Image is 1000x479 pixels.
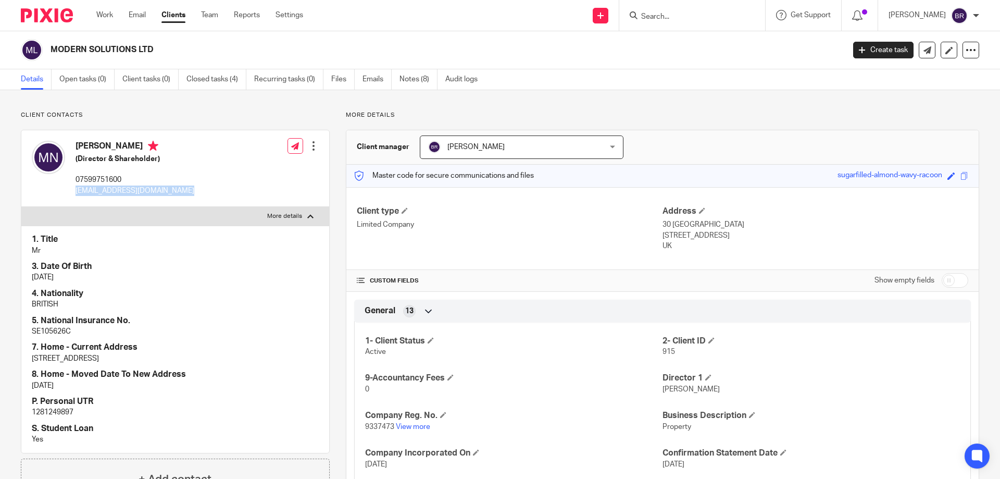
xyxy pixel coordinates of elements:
[662,206,968,217] h4: Address
[32,369,319,380] h4: 8. Home - Moved Date To New Address
[32,245,319,256] p: Mr
[640,13,734,22] input: Search
[362,69,392,90] a: Emails
[357,277,662,285] h4: CUSTOM FIELDS
[365,348,386,355] span: Active
[951,7,968,24] img: svg%3E
[201,10,218,20] a: Team
[357,142,409,152] h3: Client manager
[889,10,946,20] p: [PERSON_NAME]
[76,154,194,164] h5: (Director & Shareholder)
[254,69,323,90] a: Recurring tasks (0)
[346,111,979,119] p: More details
[662,386,720,393] span: [PERSON_NAME]
[276,10,303,20] a: Settings
[21,69,52,90] a: Details
[76,175,194,185] p: 07599751600
[405,306,414,316] span: 13
[32,141,65,174] img: svg%3E
[853,42,914,58] a: Create task
[76,141,194,154] h4: [PERSON_NAME]
[662,461,684,468] span: [DATE]
[32,234,319,245] h4: 1. Title
[186,69,246,90] a: Closed tasks (4)
[59,69,115,90] a: Open tasks (0)
[32,315,319,326] h4: 5. National Insurance No.
[365,305,395,316] span: General
[21,8,73,22] img: Pixie
[122,69,179,90] a: Client tasks (0)
[32,423,319,434] h4: S. Student Loan
[96,10,113,20] a: Work
[662,219,968,230] p: 30 [GEOGRAPHIC_DATA]
[32,272,319,283] p: [DATE]
[365,336,662,347] h4: 1- Client Status
[357,219,662,230] p: Limited Company
[365,386,369,393] span: 0
[21,39,43,61] img: svg%3E
[874,275,934,286] label: Show empty fields
[32,407,319,417] p: 1281249897
[357,206,662,217] h4: Client type
[76,186,194,196] p: [EMAIL_ADDRESS][DOMAIN_NAME]
[21,111,330,119] p: Client contacts
[838,170,942,182] div: sugarfilled-almond-wavy-racoon
[32,380,319,391] p: [DATE]
[662,410,960,421] h4: Business Description
[354,170,534,181] p: Master code for secure communications and files
[662,241,968,251] p: UK
[32,342,319,353] h4: 7. Home - Current Address
[662,448,960,459] h4: Confirmation Statement Date
[365,423,394,431] span: 9337473
[32,353,319,364] p: [STREET_ADDRESS]
[791,11,831,19] span: Get Support
[662,230,968,241] p: [STREET_ADDRESS]
[129,10,146,20] a: Email
[32,396,319,407] h4: P. Personal UTR
[32,434,319,445] p: Yes
[32,288,319,299] h4: 4. Nationality
[267,212,302,220] p: More details
[148,141,158,151] i: Primary
[445,69,485,90] a: Audit logs
[662,336,960,347] h4: 2- Client ID
[161,10,185,20] a: Clients
[662,373,960,384] h4: Director 1
[365,461,387,468] span: [DATE]
[32,261,319,272] h4: 3. Date Of Birth
[331,69,355,90] a: Files
[447,143,505,151] span: [PERSON_NAME]
[396,423,430,431] a: View more
[32,299,319,310] p: BRITISH
[51,44,680,55] h2: MODERN SOLUTIONS LTD
[428,141,441,153] img: svg%3E
[365,373,662,384] h4: 9-Accountancy Fees
[365,448,662,459] h4: Company Incorporated On
[662,348,675,355] span: 915
[234,10,260,20] a: Reports
[399,69,438,90] a: Notes (8)
[662,423,691,431] span: Property
[365,410,662,421] h4: Company Reg. No.
[32,326,319,337] p: SE105626C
